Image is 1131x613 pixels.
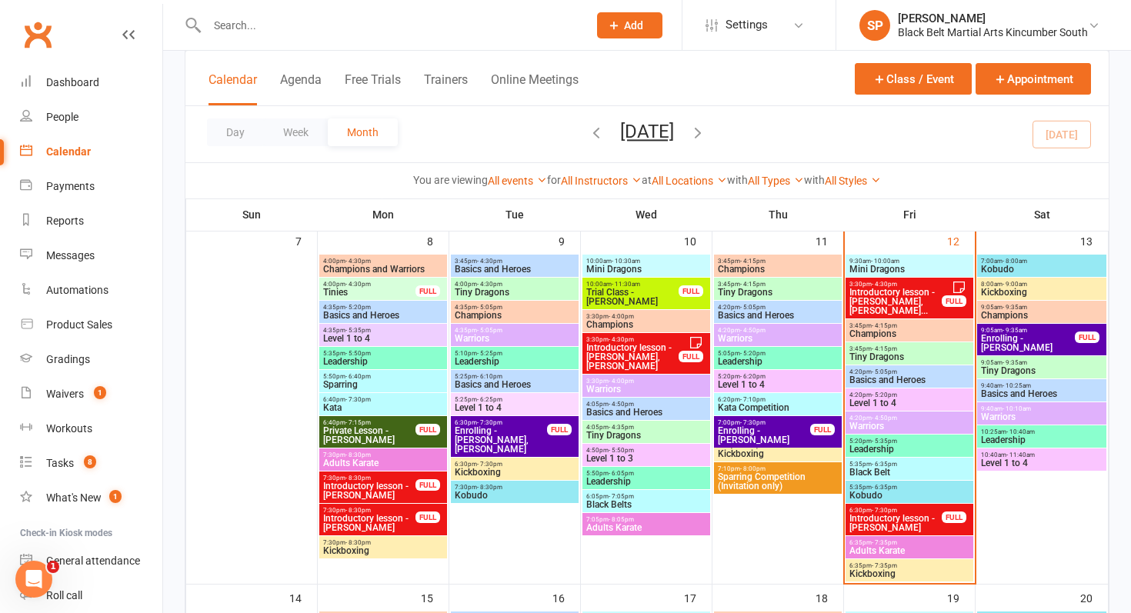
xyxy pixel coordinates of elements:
span: Enrolling - [PERSON_NAME], [PERSON_NAME] [454,426,548,454]
span: - 4:30pm [477,281,502,288]
span: Introductory lesson - [PERSON_NAME], [PERSON_NAME]... [849,288,942,315]
span: 9:05am [980,304,1103,311]
span: Tiny Dragons [454,288,576,297]
span: - 9:35am [1003,304,1027,311]
span: 9:30am [849,258,970,265]
div: 19 [947,585,975,610]
span: 1 [47,561,59,573]
span: Basics and Heroes [454,380,576,389]
span: Kata Competition [717,403,839,412]
span: Enrolling - [PERSON_NAME] [717,426,811,445]
div: 14 [289,585,317,610]
span: 4:20pm [849,368,970,375]
div: Black Belt Martial Arts Kincumber South [898,25,1088,39]
strong: with [804,174,825,186]
span: - 4:15pm [872,345,897,352]
div: 20 [1080,585,1108,610]
span: Adults Karate [849,546,970,555]
span: Introductory lesson - [PERSON_NAME] [849,514,942,532]
div: Gradings [46,353,90,365]
span: 5:50pm [322,373,444,380]
span: - 4:30pm [872,281,897,288]
span: 6:40pm [322,419,416,426]
span: - 7:15pm [345,419,371,426]
span: - 4:50pm [740,327,766,334]
span: 5:35pm [322,350,444,357]
span: Kickboxing [454,468,576,477]
span: - 8:30pm [477,484,502,491]
span: 6:30pm [454,461,576,468]
span: 4:50pm [586,447,707,454]
button: Trainers [424,72,468,105]
span: 4:20pm [849,391,970,398]
span: Kickboxing [849,569,970,578]
strong: with [727,174,748,186]
span: 5:10pm [454,350,576,357]
span: - 8:30pm [345,507,371,514]
span: Warriors [849,421,970,431]
span: 6:35pm [849,562,970,569]
span: 10:00am [586,281,679,288]
span: Introductory lesson - [PERSON_NAME], [PERSON_NAME] [586,343,679,371]
span: Level 1 to 4 [980,458,1103,468]
div: FULL [415,479,440,491]
a: General attendance kiosk mode [20,544,162,578]
div: FULL [942,295,966,307]
span: 5:25pm [454,373,576,380]
span: 7:05pm [586,516,707,523]
span: - 7:10pm [740,396,766,403]
span: - 6:10pm [477,373,502,380]
span: Leadership [980,435,1103,445]
span: 5:05pm [717,350,839,357]
a: Clubworx [18,15,57,54]
div: Automations [46,284,108,296]
span: Champions [717,265,839,274]
a: All Styles [825,175,881,187]
th: Wed [581,198,712,231]
span: Basics and Heroes [717,311,839,320]
span: 3:45pm [849,322,970,329]
span: - 4:30pm [345,258,371,265]
div: FULL [1075,331,1099,343]
span: - 4:00pm [609,313,634,320]
span: - 7:30pm [872,507,897,514]
div: 13 [1080,228,1108,253]
span: Champions and Warriors [322,265,444,274]
span: Black Belt [849,468,970,477]
div: [PERSON_NAME] [898,12,1088,25]
span: Champions [586,320,707,329]
span: Mini Dragons [849,265,970,274]
span: 9:05am [980,359,1103,366]
span: 5:35pm [849,484,970,491]
span: Sparring [322,380,444,389]
div: Reports [46,215,84,227]
span: 7:30pm [322,451,444,458]
th: Mon [318,198,449,231]
span: - 8:05pm [609,516,634,523]
div: FULL [547,424,572,435]
a: Reports [20,204,162,238]
span: Kata [322,403,444,412]
a: All Locations [652,175,727,187]
span: - 6:20pm [740,373,766,380]
div: Workouts [46,422,92,435]
span: 4:35pm [454,327,576,334]
span: - 5:05pm [740,304,766,311]
span: 6:35pm [849,539,970,546]
span: 4:05pm [586,401,707,408]
span: 7:00pm [717,419,811,426]
div: 15 [421,585,449,610]
span: 5:50pm [586,470,707,477]
span: Level 1 to 4 [322,334,444,343]
button: Week [264,118,328,146]
span: Leadership [849,445,970,454]
span: - 4:35pm [609,424,634,431]
span: - 8:00am [1003,258,1027,265]
div: 17 [684,585,712,610]
span: 6:30pm [454,419,548,426]
span: 1 [109,490,122,503]
span: - 6:40pm [345,373,371,380]
div: SP [859,10,890,41]
span: - 4:00pm [609,378,634,385]
span: - 5:05pm [872,368,897,375]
